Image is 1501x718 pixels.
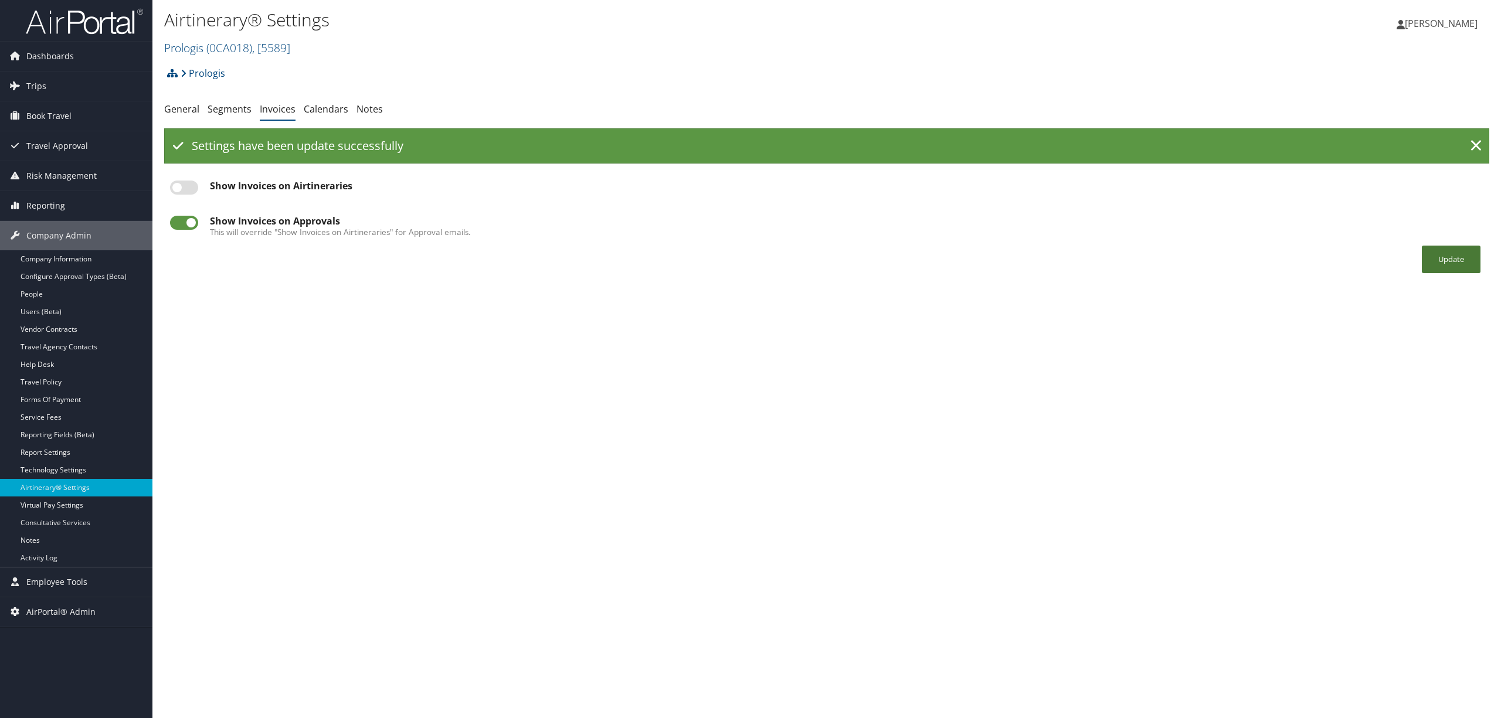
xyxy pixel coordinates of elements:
a: Notes [356,103,383,115]
a: Prologis [181,62,225,85]
div: Show Invoices on Airtineraries [210,181,1483,191]
div: Show Invoices on Approvals [210,216,1483,226]
span: Dashboards [26,42,74,71]
span: Risk Management [26,161,97,190]
span: Employee Tools [26,567,87,597]
a: Segments [208,103,252,115]
a: General [164,103,199,115]
span: Book Travel [26,101,72,131]
button: Update [1422,246,1480,273]
img: airportal-logo.png [26,8,143,35]
span: Reporting [26,191,65,220]
label: This will override "Show Invoices on Airtineraries" for Approval emails. [210,226,1483,238]
span: AirPortal® Admin [26,597,96,627]
a: × [1466,134,1486,158]
span: [PERSON_NAME] [1405,17,1478,30]
span: ( 0CA018 ) [206,40,252,56]
span: , [ 5589 ] [252,40,290,56]
span: Trips [26,72,46,101]
a: Prologis [164,40,290,56]
a: [PERSON_NAME] [1397,6,1489,41]
h1: Airtinerary® Settings [164,8,1048,32]
span: Company Admin [26,221,91,250]
div: Settings have been update successfully [164,128,1489,164]
a: Calendars [304,103,348,115]
span: Travel Approval [26,131,88,161]
a: Invoices [260,103,296,115]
